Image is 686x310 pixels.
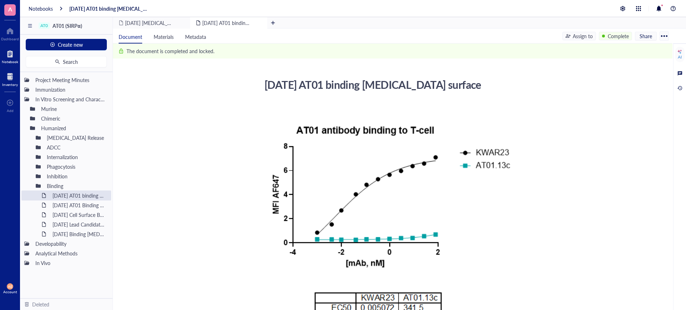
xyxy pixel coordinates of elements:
div: Project Meeting Minutes [32,75,108,85]
span: Metadata [185,33,206,40]
div: In Vitro Screening and Characterization [32,94,108,104]
div: AI [678,54,682,60]
button: Create new [26,39,107,50]
div: Deleted [32,300,49,308]
span: AT01 (SIRPα) [53,22,82,29]
div: In Vivo [32,258,108,268]
div: Binding [44,181,108,191]
div: Chimeric [38,113,108,123]
span: Search [63,59,78,65]
div: Add [7,108,14,113]
button: Share [635,32,657,40]
button: Search [26,56,107,67]
a: [DATE] AT01 binding [MEDICAL_DATA] surface [69,5,150,12]
a: Dashboard [1,25,19,41]
span: Create new [58,42,83,47]
div: Complete [608,32,629,40]
span: Document [119,33,142,40]
div: [DATE] Lead Candidate Binding to SIRPalpha variants [49,219,108,229]
span: Materials [154,33,174,40]
div: The document is completed and locked. [126,47,214,55]
div: [DATE] Binding [MEDICAL_DATA] [49,229,108,239]
span: A [8,5,12,14]
div: [DATE] AT01 binding [MEDICAL_DATA] surface [49,190,108,200]
a: Inventory [2,71,18,87]
div: [DATE] AT01 binding [MEDICAL_DATA] surface [261,76,516,93]
div: Murine [38,104,108,114]
div: ADCC [44,142,108,152]
div: Humanized [38,123,108,133]
div: Inventory [2,82,18,87]
div: Assign to [573,32,593,40]
div: Dashboard [1,37,19,41]
div: [DATE] AT01 Binding [MEDICAL_DATA] surface [49,200,108,210]
div: Phagocytosis [44,162,108,172]
div: Inhibition [44,171,108,181]
div: Analytical Methods [32,248,108,258]
div: Notebook [2,60,18,64]
a: Notebook [2,48,18,64]
div: [DATE] Cell Surface Binding AT01-Cyno-SIRPalpha [49,210,108,220]
div: Immunization [32,85,108,95]
a: Notebooks [29,5,53,12]
div: [MEDICAL_DATA] Release [44,133,108,143]
span: AE [8,284,13,289]
div: Developability [32,239,108,249]
div: Internalization [44,152,108,162]
span: Share [640,33,652,39]
div: AT0 [40,23,48,28]
div: Account [3,290,17,294]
